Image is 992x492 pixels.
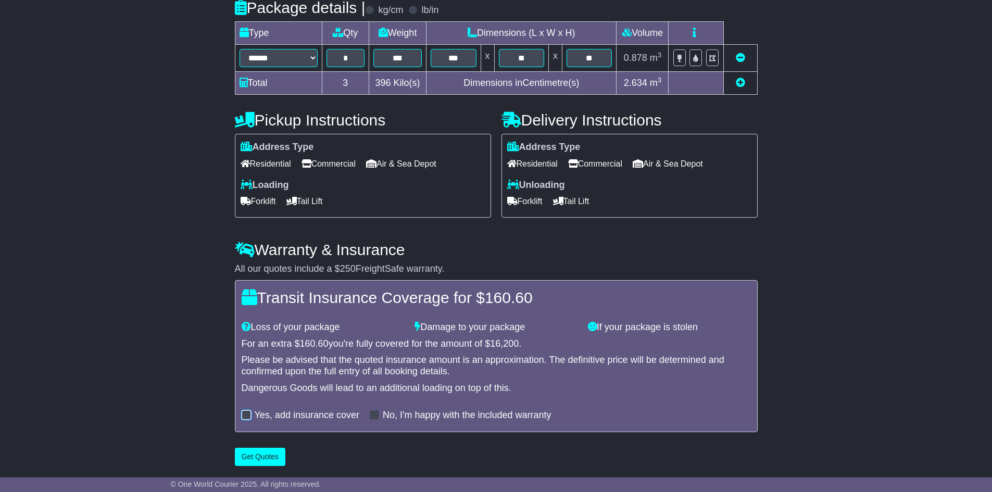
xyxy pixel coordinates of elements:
span: m [650,53,662,63]
span: Forklift [507,193,543,209]
sup: 3 [658,51,662,59]
td: x [548,45,562,72]
a: Add new item [736,78,745,88]
span: 16,200 [490,338,519,349]
span: 250 [340,263,356,274]
label: No, I'm happy with the included warranty [383,410,551,421]
td: Volume [617,22,669,45]
div: For an extra $ you're fully covered for the amount of $ . [242,338,751,350]
div: Damage to your package [409,322,583,333]
td: Weight [369,22,426,45]
h4: Delivery Instructions [501,111,758,129]
sup: 3 [658,76,662,84]
span: Commercial [568,156,622,172]
button: Get Quotes [235,448,286,466]
h4: Warranty & Insurance [235,241,758,258]
div: If your package is stolen [583,322,756,333]
a: Remove this item [736,53,745,63]
td: x [481,45,494,72]
span: © One World Courier 2025. All rights reserved. [171,480,321,488]
td: Type [235,22,322,45]
span: 160.60 [300,338,329,349]
td: Total [235,72,322,95]
span: Residential [507,156,558,172]
span: 396 [375,78,391,88]
span: Residential [241,156,291,172]
label: Loading [241,180,289,191]
div: All our quotes include a $ FreightSafe warranty. [235,263,758,275]
span: Commercial [302,156,356,172]
label: Address Type [507,142,581,153]
h4: Transit Insurance Coverage for $ [242,289,751,306]
h4: Pickup Instructions [235,111,491,129]
span: Tail Lift [286,193,323,209]
label: Unloading [507,180,565,191]
td: Qty [322,22,369,45]
label: lb/in [421,5,438,16]
label: Yes, add insurance cover [255,410,359,421]
div: Dangerous Goods will lead to an additional loading on top of this. [242,383,751,394]
label: kg/cm [378,5,403,16]
td: 3 [322,72,369,95]
span: Air & Sea Depot [633,156,703,172]
span: Tail Lift [553,193,589,209]
span: Forklift [241,193,276,209]
label: Address Type [241,142,314,153]
span: m [650,78,662,88]
td: Dimensions in Centimetre(s) [426,72,617,95]
div: Please be advised that the quoted insurance amount is an approximation. The definitive price will... [242,355,751,377]
div: Loss of your package [236,322,410,333]
span: 160.60 [485,289,533,306]
span: 2.634 [624,78,647,88]
td: Dimensions (L x W x H) [426,22,617,45]
span: 0.878 [624,53,647,63]
td: Kilo(s) [369,72,426,95]
span: Air & Sea Depot [366,156,436,172]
